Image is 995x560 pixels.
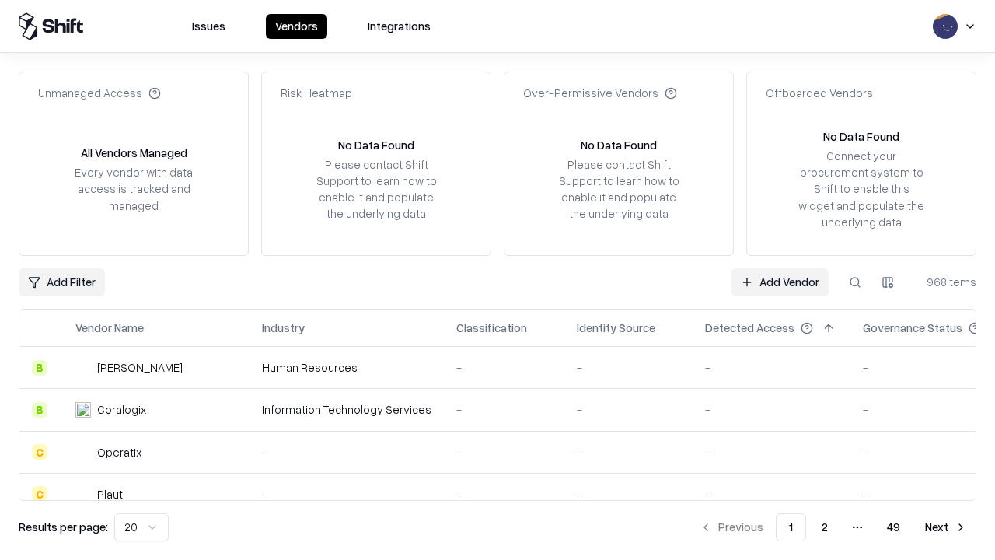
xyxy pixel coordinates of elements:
div: Every vendor with data access is tracked and managed [69,164,198,213]
button: Next [916,513,976,541]
div: Classification [456,320,527,336]
img: Plauti [75,486,91,502]
div: - [705,359,838,376]
div: - [456,486,552,502]
div: - [577,359,680,376]
button: 1 [776,513,806,541]
div: - [577,401,680,418]
img: Coralogix [75,402,91,418]
button: 2 [809,513,840,541]
div: Risk Heatmap [281,85,352,101]
div: Please contact Shift Support to learn how to enable it and populate the underlying data [312,156,441,222]
div: - [577,486,680,502]
div: C [32,486,47,502]
div: All Vendors Managed [81,145,187,161]
div: B [32,360,47,376]
div: - [456,401,552,418]
div: - [262,444,431,460]
button: Issues [183,14,235,39]
div: - [262,486,431,502]
div: Coralogix [97,401,146,418]
div: Industry [262,320,305,336]
div: - [577,444,680,460]
div: Identity Source [577,320,655,336]
button: Vendors [266,14,327,39]
div: Human Resources [262,359,431,376]
button: Integrations [358,14,440,39]
img: Deel [75,360,91,376]
div: Over-Permissive Vendors [523,85,677,101]
div: Connect your procurement system to Shift to enable this widget and populate the underlying data [797,148,926,230]
div: No Data Found [338,137,414,153]
div: Information Technology Services [262,401,431,418]
div: Plauti [97,486,125,502]
div: Detected Access [705,320,794,336]
div: C [32,444,47,460]
div: - [705,486,838,502]
button: Add Filter [19,268,105,296]
div: - [456,359,552,376]
div: Unmanaged Access [38,85,161,101]
a: Add Vendor [731,268,829,296]
div: Offboarded Vendors [766,85,873,101]
button: 49 [875,513,913,541]
div: Please contact Shift Support to learn how to enable it and populate the underlying data [554,156,683,222]
div: Vendor Name [75,320,144,336]
div: B [32,402,47,418]
img: Operatix [75,444,91,460]
div: - [705,444,838,460]
div: No Data Found [823,128,899,145]
div: - [456,444,552,460]
div: No Data Found [581,137,657,153]
nav: pagination [690,513,976,541]
p: Results per page: [19,519,108,535]
div: Governance Status [863,320,962,336]
div: 968 items [914,274,976,290]
div: Operatix [97,444,141,460]
div: - [705,401,838,418]
div: [PERSON_NAME] [97,359,183,376]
